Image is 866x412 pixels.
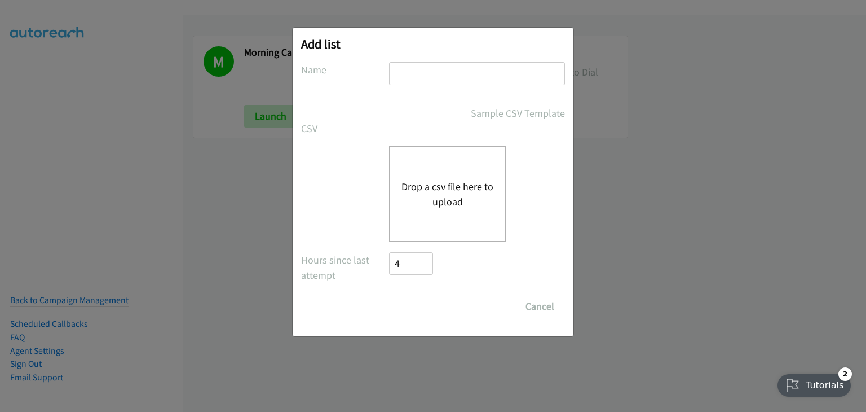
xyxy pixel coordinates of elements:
a: Sample CSV Template [471,106,565,121]
button: Cancel [515,295,565,318]
label: Name [301,62,389,77]
label: Hours since last attempt [301,252,389,283]
label: CSV [301,121,389,136]
h2: Add list [301,36,565,52]
button: Drop a csv file here to upload [401,179,494,209]
iframe: Checklist [771,363,858,404]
